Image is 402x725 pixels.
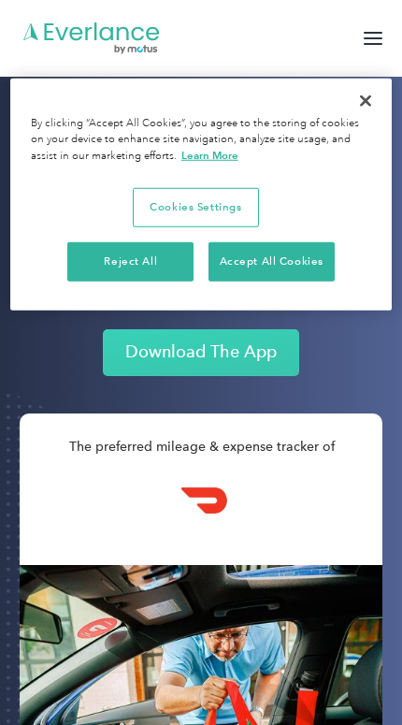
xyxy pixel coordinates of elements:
div: menu [345,7,401,69]
a: More information about your privacy, opens in a new tab [181,149,238,162]
div: The preferred mileage & expense tracker of [69,436,339,458]
button: Cookies Settings [133,188,259,227]
button: Close [345,80,386,122]
img: Everlance logo [22,21,162,56]
div: Cookie banner [10,79,393,311]
button: Reject All [67,242,194,282]
img: Doordash logo [163,458,247,543]
a: Download The App [103,329,299,376]
div: Privacy [10,79,393,311]
button: Accept All Cookies [208,242,335,282]
div: By clicking “Accept All Cookies”, you agree to the storing of cookies on your device to enhance s... [31,116,372,165]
